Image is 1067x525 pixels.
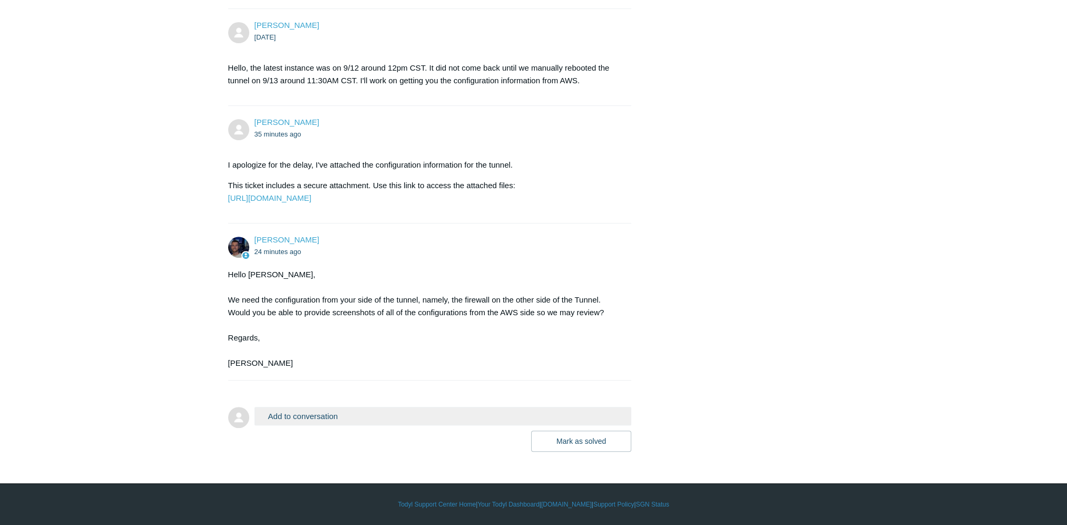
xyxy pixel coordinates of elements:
[531,431,631,452] button: Mark as solved
[541,500,592,509] a: [DOMAIN_NAME]
[254,248,301,256] time: 09/25/2025, 14:12
[398,500,476,509] a: Todyl Support Center Home
[636,500,669,509] a: SGN Status
[254,235,319,244] span: Connor Davis
[254,118,319,127] span: Michael Wolfinger
[254,118,319,127] a: [PERSON_NAME]
[477,500,539,509] a: Your Todyl Dashboard
[254,21,319,30] span: Michael Wolfinger
[228,500,839,509] div: | | | |
[254,21,319,30] a: [PERSON_NAME]
[254,235,319,244] a: [PERSON_NAME]
[254,33,276,41] time: 09/17/2025, 13:16
[228,268,621,370] div: Hello [PERSON_NAME], We need the configuration from your side of the tunnel, namely, the firewall...
[228,179,621,205] p: This ticket includes a secure attachment. Use this link to access the attached files:
[593,500,634,509] a: Support Policy
[254,130,301,138] time: 09/25/2025, 14:01
[228,62,621,87] p: Hello, the latest instance was on 9/12 around 12pm CST. It did not come back until we manually re...
[228,159,621,171] p: I apologize for the delay, I've attached the configuration information for the tunnel.
[228,193,311,202] a: [URL][DOMAIN_NAME]
[254,407,632,425] button: Add to conversation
